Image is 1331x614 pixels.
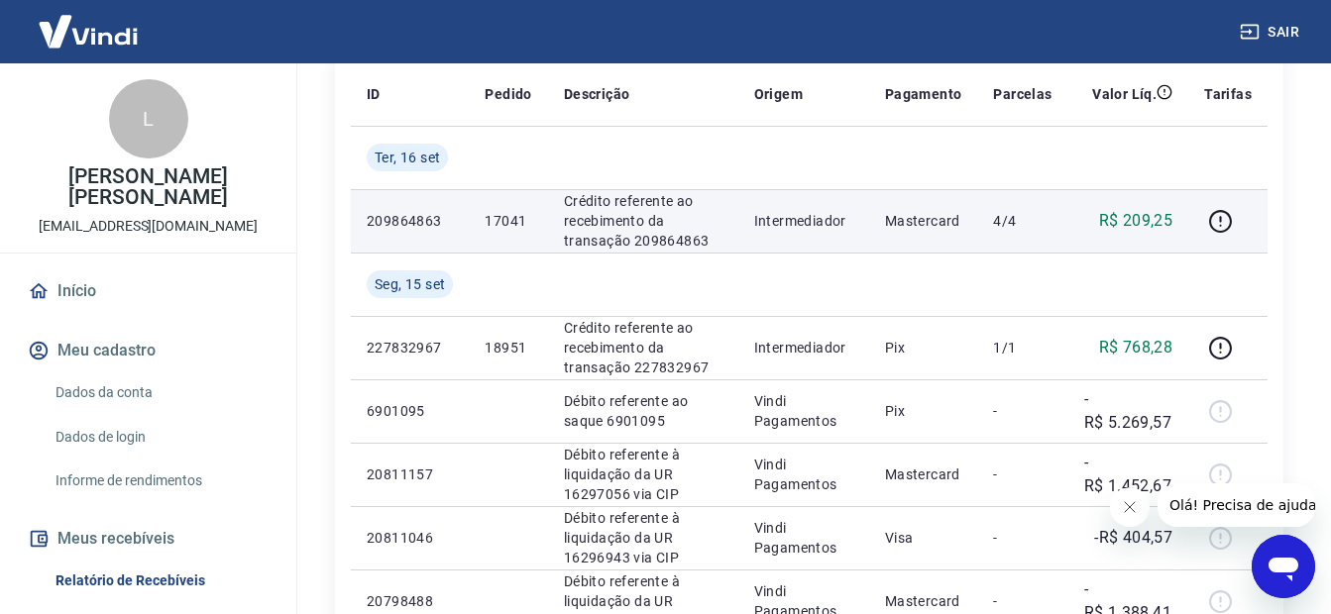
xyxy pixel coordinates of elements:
[1110,487,1150,527] iframe: Fechar mensagem
[754,391,853,431] p: Vindi Pagamentos
[1099,209,1173,233] p: R$ 209,25
[109,79,188,158] div: L
[375,274,445,294] span: Seg, 15 set
[367,211,453,231] p: 209864863
[564,508,722,567] p: Débito referente à liquidação da UR 16296943 via CIP
[1236,14,1307,51] button: Sair
[564,191,722,251] p: Crédito referente ao recebimento da transação 209864863
[367,401,453,421] p: 6901095
[12,14,166,30] span: Olá! Precisa de ajuda?
[367,528,453,548] p: 20811046
[564,445,722,504] p: Débito referente à liquidação da UR 16297056 via CIP
[993,528,1052,548] p: -
[564,318,722,377] p: Crédito referente ao recebimento da transação 227832967
[367,464,453,484] p: 20811157
[993,464,1052,484] p: -
[754,338,853,358] p: Intermediador
[885,338,962,358] p: Pix
[1092,84,1157,104] p: Valor Líq.
[564,84,630,104] p: Descrição
[24,1,153,61] img: Vindi
[1158,483,1315,527] iframe: Mensagem da empresa
[48,372,273,413] a: Dados da conta
[993,591,1052,611] p: -
[754,518,853,558] p: Vindi Pagamentos
[367,338,453,358] p: 227832967
[367,84,381,104] p: ID
[754,211,853,231] p: Intermediador
[993,211,1052,231] p: 4/4
[1094,526,1172,550] p: -R$ 404,57
[24,517,273,561] button: Meus recebíveis
[48,561,273,601] a: Relatório de Recebíveis
[24,269,273,313] a: Início
[993,84,1052,104] p: Parcelas
[885,464,962,484] p: Mastercard
[754,455,853,494] p: Vindi Pagamentos
[375,148,440,167] span: Ter, 16 set
[885,591,962,611] p: Mastercard
[993,338,1052,358] p: 1/1
[1084,387,1173,435] p: -R$ 5.269,57
[993,401,1052,421] p: -
[885,401,962,421] p: Pix
[885,528,962,548] p: Visa
[48,460,273,501] a: Informe de rendimentos
[16,166,280,208] p: [PERSON_NAME] [PERSON_NAME]
[1084,451,1173,498] p: -R$ 1.452,67
[485,338,531,358] p: 18951
[39,216,258,237] p: [EMAIL_ADDRESS][DOMAIN_NAME]
[1204,84,1252,104] p: Tarifas
[1252,535,1315,598] iframe: Botão para abrir a janela de mensagens
[24,329,273,372] button: Meu cadastro
[367,591,453,611] p: 20798488
[564,391,722,431] p: Débito referente ao saque 6901095
[1099,336,1173,359] p: R$ 768,28
[485,211,531,231] p: 17041
[885,211,962,231] p: Mastercard
[754,84,803,104] p: Origem
[48,417,273,458] a: Dados de login
[485,84,531,104] p: Pedido
[885,84,962,104] p: Pagamento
